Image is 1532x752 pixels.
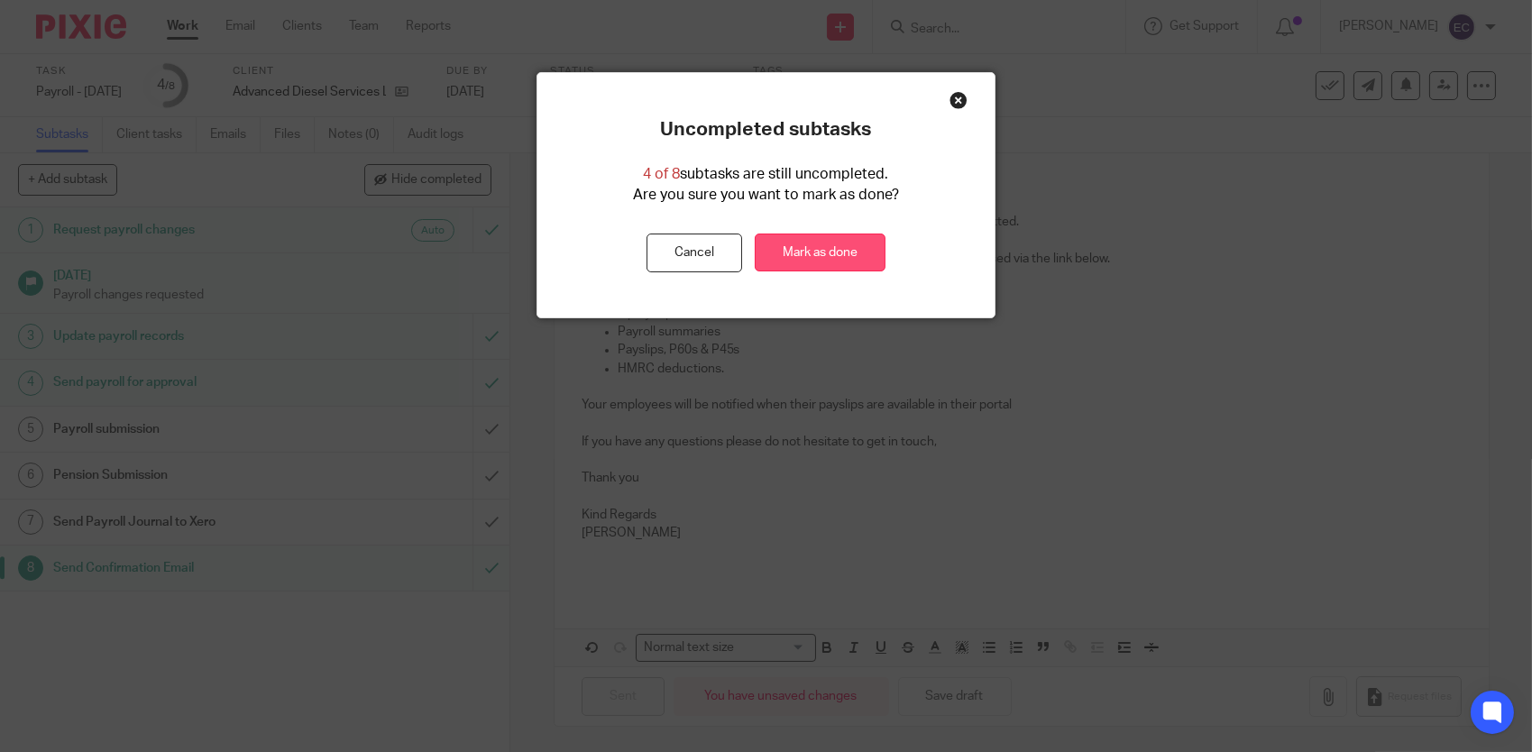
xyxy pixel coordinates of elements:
button: Cancel [647,234,742,272]
a: Mark as done [755,234,885,272]
p: Uncompleted subtasks [661,118,872,142]
div: Close this dialog window [949,91,968,109]
p: subtasks are still uncompleted. [644,164,889,185]
p: Are you sure you want to mark as done? [633,185,899,206]
span: 4 of 8 [644,167,681,181]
